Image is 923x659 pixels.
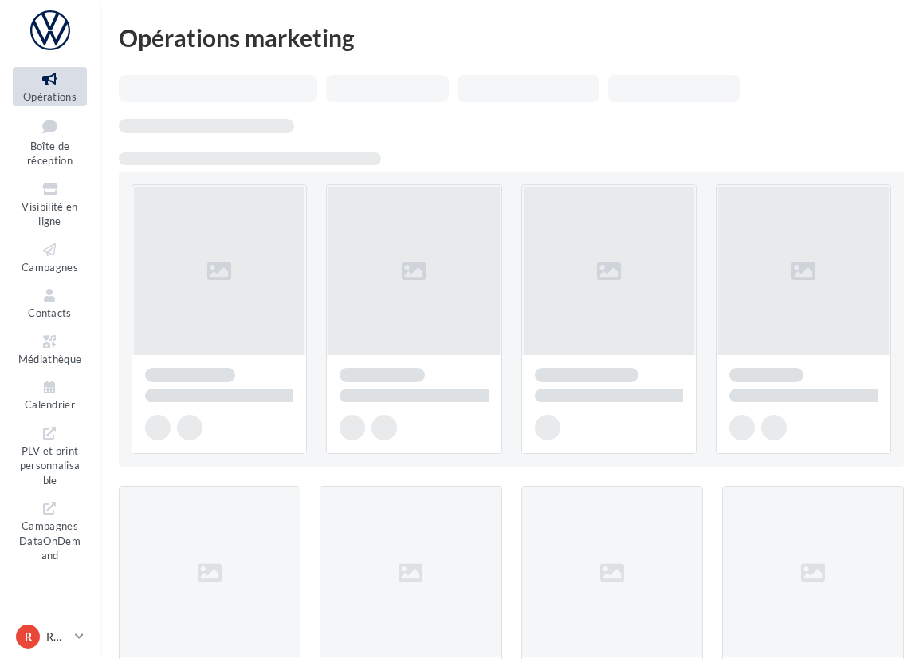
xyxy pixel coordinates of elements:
span: PLV et print personnalisable [20,441,81,487]
span: Opérations [23,90,77,103]
div: Opérations marketing [119,26,904,49]
span: Campagnes [22,261,78,274]
span: Calendrier [25,398,75,411]
span: R [25,629,32,645]
span: Contacts [28,306,72,319]
span: Médiathèque [18,353,82,365]
a: Opérations [13,67,87,106]
a: PLV et print personnalisable [13,421,87,491]
span: Visibilité en ligne [22,200,77,228]
a: Calendrier [13,375,87,414]
a: Médiathèque [13,329,87,369]
a: Campagnes [13,238,87,277]
a: R RAMBOUILLET [13,622,87,652]
span: Boîte de réception [27,140,73,168]
a: Contacts [13,283,87,322]
a: Campagnes DataOnDemand [13,496,87,566]
p: RAMBOUILLET [46,629,69,645]
a: Visibilité en ligne [13,177,87,231]
span: Campagnes DataOnDemand [19,516,81,562]
a: Boîte de réception [13,112,87,171]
